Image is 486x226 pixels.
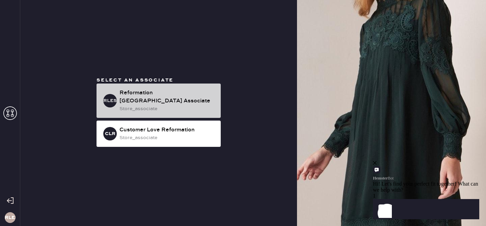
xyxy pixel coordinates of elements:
[119,105,215,112] div: store_associate
[119,126,215,134] div: Customer Love Reformation
[5,215,16,220] h3: RLES
[373,135,484,225] iframe: Front Chat
[103,98,117,103] h3: RLESA
[105,131,115,136] h3: CLR
[119,89,215,105] div: Reformation [GEOGRAPHIC_DATA] Associate
[119,134,215,141] div: store_associate
[97,77,173,83] span: Select an associate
